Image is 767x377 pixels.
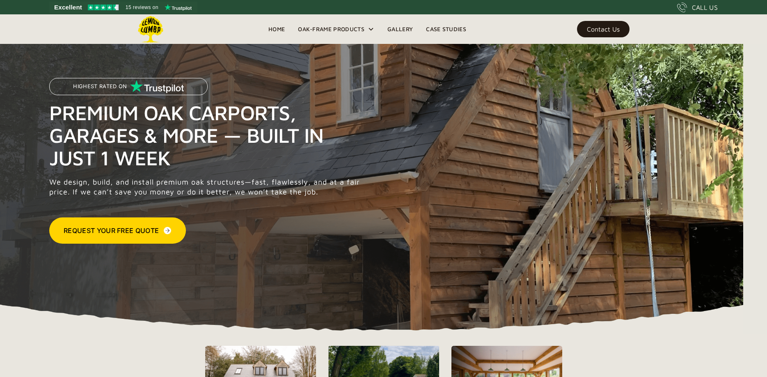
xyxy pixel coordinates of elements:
a: Request Your Free Quote [49,217,186,244]
h1: Premium Oak Carports, Garages & More — Built in Just 1 Week [49,101,364,169]
div: Oak-Frame Products [298,24,364,34]
div: Contact Us [587,26,620,32]
img: Trustpilot logo [165,4,192,11]
div: CALL US [692,2,718,12]
a: CALL US [677,2,718,12]
span: 15 reviews on [126,2,158,12]
p: We design, build, and install premium oak structures—fast, flawlessly, and at a fair price. If we... [49,177,364,197]
a: Case Studies [419,23,473,35]
p: Highest Rated on [73,84,127,89]
span: Excellent [54,2,82,12]
a: Home [262,23,291,35]
a: Highest Rated on [49,78,208,101]
a: Contact Us [577,21,630,37]
a: Gallery [381,23,419,35]
img: Trustpilot 4.5 stars [88,5,119,10]
div: Oak-Frame Products [291,14,381,44]
div: Request Your Free Quote [64,226,159,235]
a: See Lemon Lumba reviews on Trustpilot [49,2,197,13]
